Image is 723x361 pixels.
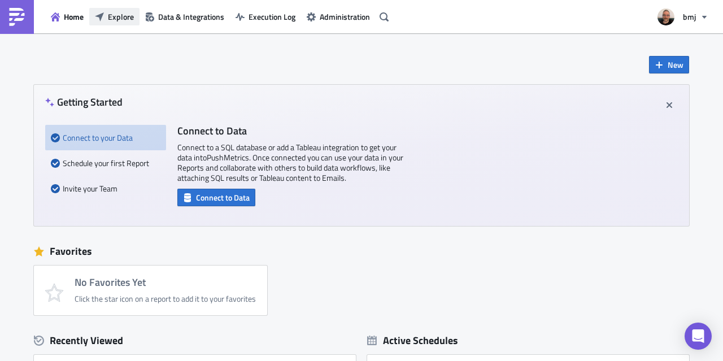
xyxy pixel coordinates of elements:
[51,176,160,201] div: Invite your Team
[108,11,134,23] span: Explore
[320,11,370,23] span: Administration
[196,192,250,203] span: Connect to Data
[177,142,403,183] p: Connect to a SQL database or add a Tableau integration to get your data into PushMetrics . Once c...
[140,8,230,25] button: Data & Integrations
[367,334,458,347] div: Active Schedules
[651,5,715,29] button: bmj
[75,294,256,304] div: Click the star icon on a report to add it to your favorites
[158,11,224,23] span: Data & Integrations
[45,8,89,25] button: Home
[45,96,123,108] h4: Getting Started
[668,59,683,71] span: New
[51,150,160,176] div: Schedule your first Report
[230,8,301,25] button: Execution Log
[75,277,256,288] h4: No Favorites Yet
[34,332,356,349] div: Recently Viewed
[64,11,84,23] span: Home
[656,7,676,27] img: Avatar
[8,8,26,26] img: PushMetrics
[89,8,140,25] button: Explore
[51,125,160,150] div: Connect to your Data
[685,323,712,350] div: Open Intercom Messenger
[301,8,376,25] button: Administration
[249,11,295,23] span: Execution Log
[649,56,689,73] button: New
[683,11,696,23] span: bmj
[177,125,403,137] h4: Connect to Data
[177,189,255,206] button: Connect to Data
[177,190,255,202] a: Connect to Data
[34,243,689,260] div: Favorites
